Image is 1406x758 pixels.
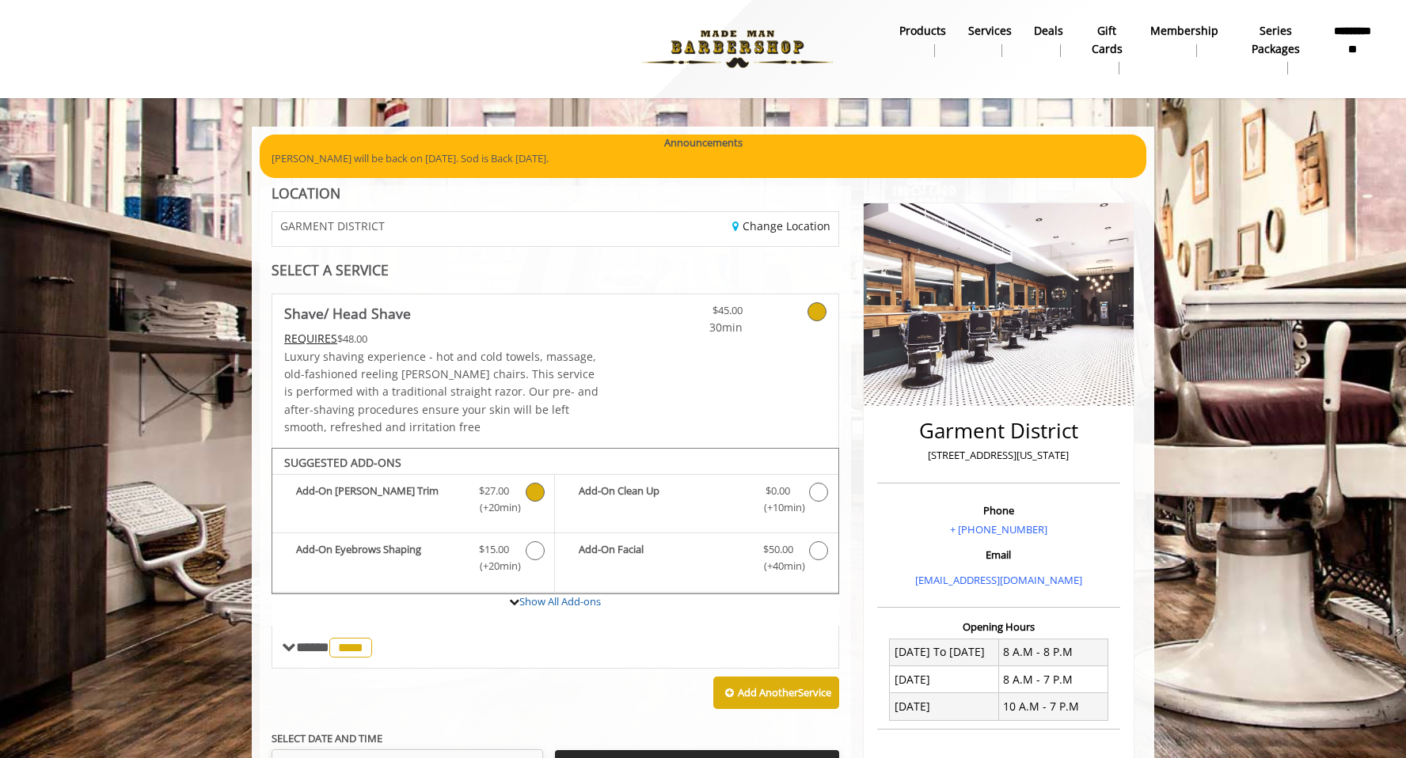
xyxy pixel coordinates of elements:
b: Membership [1150,22,1218,40]
label: Add-On Beard Trim [280,483,546,520]
span: (+20min ) [471,558,518,574]
b: Add Another Service [738,685,831,699]
label: Add-On Eyebrows Shaping [280,541,546,578]
b: Shave/ Head Shave [284,302,411,324]
span: $0.00 [766,483,790,499]
div: $48.00 [284,330,602,347]
td: [DATE] [890,693,999,720]
b: Services [968,22,1012,40]
h2: Garment District [881,419,1116,442]
button: Add AnotherService [713,677,839,710]
a: Show All Add-ons [519,594,601,608]
b: Add-On Eyebrows Shaping [296,541,463,574]
a: Series packagesSeries packages [1229,20,1321,78]
h3: Opening Hours [877,621,1120,632]
b: Add-On [PERSON_NAME] Trim [296,483,463,516]
b: gift cards [1085,22,1129,58]
div: SELECT A SERVICE [272,263,839,278]
a: MembershipMembership [1139,20,1229,61]
a: ServicesServices [957,20,1023,61]
span: $15.00 [479,541,509,558]
span: (+10min ) [754,499,801,516]
span: GARMENT DISTRICT [280,220,385,232]
a: Change Location [732,218,830,233]
h3: Email [881,549,1116,560]
p: [STREET_ADDRESS][US_STATE] [881,447,1116,464]
div: Shave/ Head Shave Add-onS [272,448,839,595]
a: Productsproducts [888,20,957,61]
a: DealsDeals [1023,20,1074,61]
a: $45.00 [649,294,743,336]
p: Luxury shaving experience - hot and cold towels, massage, old-fashioned reeling [PERSON_NAME] cha... [284,348,602,437]
b: products [899,22,946,40]
td: 8 A.M - 7 P.M [998,666,1108,693]
b: Deals [1034,22,1063,40]
b: LOCATION [272,184,340,203]
b: Add-On Facial [579,541,747,574]
td: 10 A.M - 7 P.M [998,693,1108,720]
span: (+20min ) [471,499,518,516]
span: This service needs some Advance to be paid before we block your appointment [284,331,337,346]
a: Gift cardsgift cards [1074,20,1140,78]
b: Announcements [664,135,743,151]
h3: Phone [881,505,1116,516]
a: [EMAIL_ADDRESS][DOMAIN_NAME] [915,573,1082,587]
b: SELECT DATE AND TIME [272,731,382,745]
img: Made Man Barbershop logo [629,6,846,93]
td: [DATE] To [DATE] [890,639,999,665]
span: $50.00 [763,541,793,558]
b: SUGGESTED ADD-ONS [284,455,401,470]
b: Add-On Clean Up [579,483,747,516]
td: [DATE] [890,666,999,693]
td: 8 A.M - 8 P.M [998,639,1108,665]
p: [PERSON_NAME] will be back on [DATE]. Sod is Back [DATE]. [272,150,1134,167]
b: Series packages [1241,22,1310,58]
label: Add-On Clean Up [563,483,830,520]
span: $27.00 [479,483,509,499]
label: Add-On Facial [563,541,830,578]
span: 30min [649,319,743,336]
span: (+40min ) [754,558,801,574]
a: + [PHONE_NUMBER] [950,522,1047,536]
